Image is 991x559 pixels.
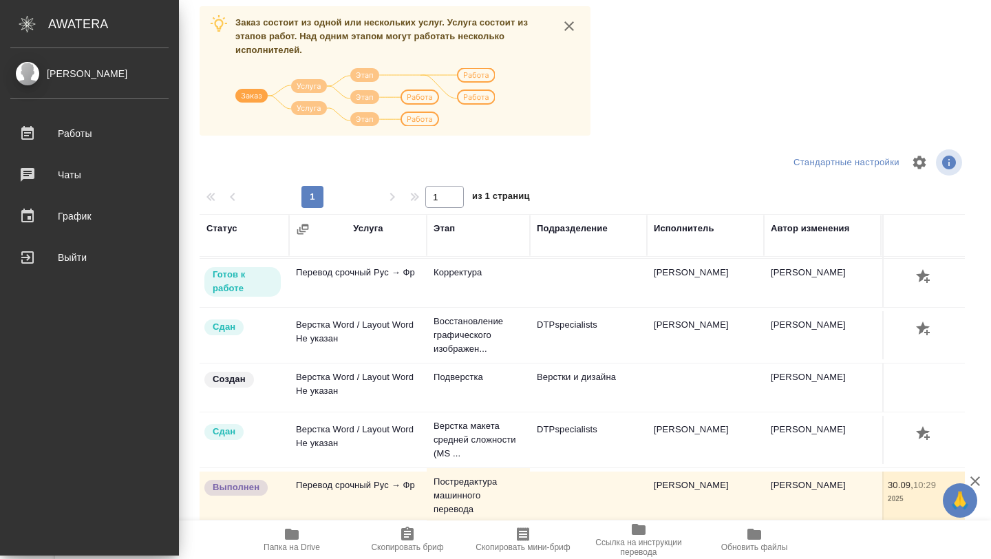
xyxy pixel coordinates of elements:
div: Выйти [10,247,169,268]
td: [PERSON_NAME] [647,311,764,359]
a: График [3,199,175,233]
span: Заказ состоит из одной или нескольких услуг. Услуга состоит из этапов работ. Над одним этапом мог... [235,17,528,55]
p: Подверстка [434,370,523,384]
button: close [559,16,579,36]
button: Добавить оценку [913,318,936,341]
div: Исполнитель [654,222,714,235]
span: 🙏 [948,486,972,515]
span: Скопировать бриф [371,542,443,552]
div: AWATERA [48,10,179,38]
a: Чаты [3,158,175,192]
p: Восстановление графического изображен... [434,315,523,356]
div: Подразделение [537,222,608,235]
span: Обновить файлы [721,542,788,552]
td: [PERSON_NAME] [764,311,881,359]
span: Папка на Drive [264,542,320,552]
div: Чаты [10,165,169,185]
a: Работы [3,116,175,151]
td: [PERSON_NAME] [764,363,881,412]
span: из 1 страниц [472,188,530,208]
button: Добавить оценку [913,423,936,446]
p: Сдан [213,425,235,439]
td: Перевод срочный Рус → Фр [289,472,427,520]
p: Создан [213,372,246,386]
div: График [10,206,169,226]
button: Папка на Drive [234,520,350,559]
span: Ссылка на инструкции перевода [589,538,688,557]
p: Готов к работе [213,268,273,295]
td: [PERSON_NAME] [764,472,881,520]
p: Сдан [213,320,235,334]
div: Статус [206,222,237,235]
span: Скопировать мини-бриф [476,542,570,552]
p: Постредактура машинного перевода [434,475,523,516]
td: DTPspecialists [530,311,647,359]
div: Этап [434,222,455,235]
td: DTPspecialists [530,416,647,464]
td: Верстка Word / Layout Word Не указан [289,311,427,359]
span: Посмотреть информацию [936,149,965,176]
div: Услуга [353,222,383,235]
a: Выйти [3,240,175,275]
td: Верстка Word / Layout Word Не указан [289,363,427,412]
button: Добавить оценку [913,266,936,289]
td: Верстки и дизайна [530,363,647,412]
div: Автор изменения [771,222,849,235]
button: Обновить файлы [696,520,812,559]
td: [PERSON_NAME] [647,259,764,307]
button: Скопировать бриф [350,520,465,559]
button: Ссылка на инструкции перевода [581,520,696,559]
td: [PERSON_NAME] [764,416,881,464]
p: Корректура [434,266,523,279]
td: [PERSON_NAME] [647,416,764,464]
p: Выполнен [213,481,259,494]
td: [PERSON_NAME] [764,259,881,307]
button: Скопировать мини-бриф [465,520,581,559]
div: Работы [10,123,169,144]
td: Перевод срочный Рус → Фр [289,259,427,307]
button: 🙏 [943,483,977,518]
div: [PERSON_NAME] [10,66,169,81]
td: Верстка Word / Layout Word Не указан [289,416,427,464]
div: split button [790,152,903,173]
p: Верстка макета средней сложности (MS ... [434,419,523,461]
span: Настроить таблицу [903,146,936,179]
button: Сгруппировать [296,222,310,236]
td: [PERSON_NAME] [647,472,764,520]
